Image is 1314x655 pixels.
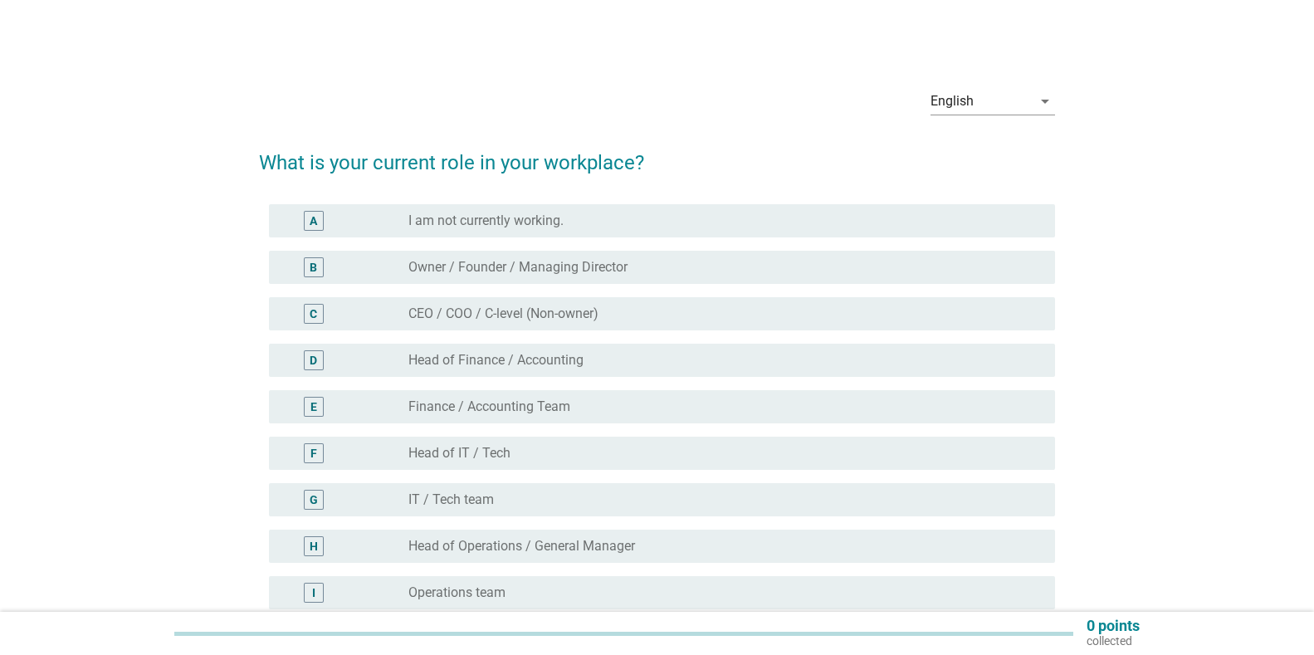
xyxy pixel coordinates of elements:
[408,491,494,508] label: IT / Tech team
[931,94,974,109] div: English
[310,538,318,555] div: H
[310,491,318,509] div: G
[310,352,317,369] div: D
[408,398,570,415] label: Finance / Accounting Team
[408,352,584,369] label: Head of Finance / Accounting
[310,259,317,276] div: B
[1035,91,1055,111] i: arrow_drop_down
[408,259,628,276] label: Owner / Founder / Managing Director
[310,213,317,230] div: A
[408,538,635,555] label: Head of Operations / General Manager
[312,584,315,602] div: I
[1087,618,1140,633] p: 0 points
[259,131,1055,178] h2: What is your current role in your workplace?
[310,306,317,323] div: C
[408,445,510,462] label: Head of IT / Tech
[408,213,564,229] label: I am not currently working.
[310,445,317,462] div: F
[408,584,506,601] label: Operations team
[408,306,598,322] label: CEO / COO / C-level (Non-owner)
[310,398,317,416] div: E
[1087,633,1140,648] p: collected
